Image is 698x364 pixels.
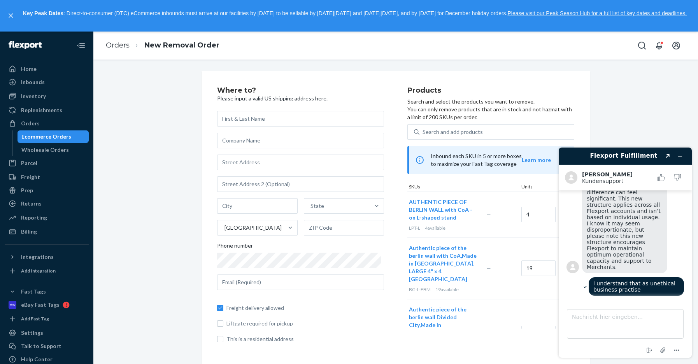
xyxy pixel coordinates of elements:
button: Authentic piece of the berlin wall Divided CIty,Made in [GEOGRAPHIC_DATA],[GEOGRAPHIC_DATA], SMALL [409,306,477,352]
span: BG-L-FBM [409,287,431,292]
button: Open Search Box [634,38,650,53]
span: Chat [17,5,33,12]
div: Units [520,183,555,192]
input: This is a residential address [217,336,223,342]
div: Home [21,65,37,73]
a: Reporting [5,211,89,224]
button: Authentic piece of the berlin wall with CoA,Made in [GEOGRAPHIC_DATA], LARGE 4" x 4 [GEOGRAPHIC_D... [409,244,477,283]
a: Prep [5,184,89,197]
input: City [217,198,298,214]
button: Open notifications [651,38,667,53]
p: Search and select the products you want to remove. You can only remove products that are in stock... [407,98,574,121]
div: Freight [21,173,40,181]
input: Liftgate required for pickup [217,320,223,327]
div: Search and add products [423,128,483,136]
div: Billing [21,228,37,236]
span: — [486,211,491,218]
button: Learn more [522,156,551,164]
img: Flexport logo [9,41,42,49]
a: Add Fast Tag [5,314,89,324]
div: State [310,202,324,210]
input: Quantity [521,260,556,276]
input: Company Name [217,133,384,148]
button: Close Navigation [73,38,89,53]
button: Talk to Support [5,340,89,352]
a: Parcel [5,157,89,169]
span: 19 available [435,287,459,292]
span: LPT-L [409,225,420,231]
h2: Where to? [217,87,384,95]
span: AUTHENTIC PIECE OF BERLIN WALL with CoA - on L-shaped stand [409,199,472,221]
strong: Key Peak Dates [23,10,63,16]
a: Add Integration [5,266,89,276]
p: Please input a valid US shipping address here. [217,95,384,102]
span: Freight delivery allowed [226,304,384,312]
a: Inbounds [5,76,89,88]
div: Help Center [21,355,53,363]
a: Please visit our Peak Season Hub for a full list of key dates and deadlines. [507,10,687,16]
div: Integrations [21,253,54,261]
input: Street Address 2 (Optional) [217,176,384,192]
div: Returns [21,200,42,207]
a: eBay Fast Tags [5,299,89,311]
span: Authentic piece of the berlin wall with CoA,Made in [GEOGRAPHIC_DATA], LARGE 4" x 4 [GEOGRAPHIC_D... [409,244,477,282]
span: — [486,265,491,271]
div: Settings [21,329,43,337]
button: AUTHENTIC PIECE OF BERLIN WALL with CoA - on L-shaped stand [409,198,477,222]
a: Settings [5,327,89,339]
span: 4 available [425,225,445,231]
ol: breadcrumbs [100,34,226,57]
a: Replenishments [5,104,89,116]
span: Liftgate required for pickup [226,320,384,327]
button: close, [7,12,15,19]
div: Prep [21,186,33,194]
div: Inventory [21,92,46,100]
a: Billing [5,225,89,238]
input: Quantity [521,207,556,222]
a: Orders [106,41,130,49]
h2: Products [407,87,574,95]
div: Fast Tags [21,288,46,295]
div: Ecommerce Orders [21,133,71,141]
button: Fast Tags [5,285,89,298]
span: Authentic piece of the berlin wall Divided CIty,Made in [GEOGRAPHIC_DATA],[GEOGRAPHIC_DATA], SMALL [409,306,468,352]
iframe: Hier finden Sie weitere Informationen [552,141,698,364]
div: Wholesale Orders [21,146,69,154]
a: Wholesale Orders [18,144,89,156]
div: [GEOGRAPHIC_DATA] [224,224,282,232]
input: Quantity [521,326,556,341]
div: Add Fast Tag [21,315,49,322]
div: SKUs [407,183,520,192]
div: Inbounds [21,78,45,86]
div: Inbound each SKU in 5 or more boxes to maximize your Fast Tag coverage [407,146,574,174]
input: First & Last Name [217,111,384,127]
a: Ecommerce Orders [18,130,89,143]
div: Parcel [21,159,37,167]
button: Open account menu [668,38,684,53]
div: eBay Fast Tags [21,301,60,309]
p: : Direct-to-consumer (DTC) eCommerce inbounds must arrive at our facilities by [DATE] to be sella... [19,7,691,20]
div: Add Integration [21,267,56,274]
a: Inventory [5,90,89,102]
input: ZIP Code [304,220,384,236]
input: Street Address [217,155,384,170]
div: Reporting [21,214,47,222]
span: Phone number [217,242,253,253]
a: New Removal Order [144,41,219,49]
